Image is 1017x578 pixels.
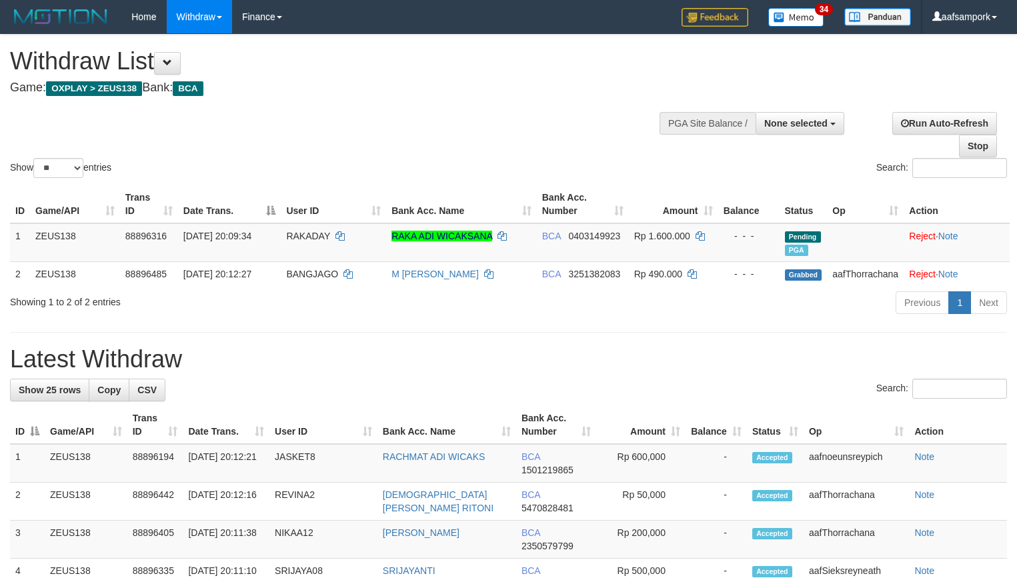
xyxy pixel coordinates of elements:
div: PGA Site Balance / [660,112,756,135]
a: Note [938,269,958,279]
img: panduan.png [844,8,911,26]
span: [DATE] 20:09:34 [183,231,251,241]
div: - - - [724,229,774,243]
th: Bank Acc. Number: activate to sort column ascending [537,185,629,223]
span: CSV [137,385,157,395]
td: 88896442 [127,483,183,521]
th: Balance [718,185,780,223]
th: Amount: activate to sort column ascending [629,185,718,223]
h4: Game: Bank: [10,81,665,95]
th: Op: activate to sort column ascending [827,185,904,223]
td: aafThorrachana [804,521,909,559]
td: 1 [10,223,30,262]
input: Search: [912,379,1007,399]
td: [DATE] 20:11:38 [183,521,269,559]
td: Rp 50,000 [596,483,686,521]
td: 88896194 [127,444,183,483]
th: Action [909,406,1007,444]
img: MOTION_logo.png [10,7,111,27]
th: Game/API: activate to sort column ascending [45,406,127,444]
a: Stop [959,135,997,157]
span: Copy 0403149923 to clipboard [568,231,620,241]
a: Note [914,527,934,538]
td: 2 [10,261,30,286]
td: - [686,444,747,483]
label: Show entries [10,158,111,178]
th: User ID: activate to sort column ascending [269,406,377,444]
td: Rp 200,000 [596,521,686,559]
span: Accepted [752,566,792,577]
a: Show 25 rows [10,379,89,401]
a: [DEMOGRAPHIC_DATA][PERSON_NAME] RITONI [383,489,493,513]
td: ZEUS138 [45,521,127,559]
span: BCA [542,231,561,241]
select: Showentries [33,158,83,178]
label: Search: [876,379,1007,399]
th: Bank Acc. Name: activate to sort column ascending [377,406,516,444]
td: ZEUS138 [30,223,120,262]
th: Bank Acc. Name: activate to sort column ascending [386,185,537,223]
th: Action [904,185,1010,223]
td: 1 [10,444,45,483]
a: RAKA ADI WICAKSANA [391,231,492,241]
td: ZEUS138 [45,483,127,521]
span: 34 [815,3,833,15]
span: Pending [785,231,821,243]
a: Note [914,489,934,500]
a: Note [938,231,958,241]
th: Amount: activate to sort column ascending [596,406,686,444]
td: - [686,521,747,559]
th: Bank Acc. Number: activate to sort column ascending [516,406,596,444]
td: NIKAA12 [269,521,377,559]
input: Search: [912,158,1007,178]
span: 88896485 [125,269,167,279]
th: ID [10,185,30,223]
span: 88896316 [125,231,167,241]
td: · [904,223,1010,262]
a: SRIJAYANTI [383,565,435,576]
a: Copy [89,379,129,401]
td: REVINA2 [269,483,377,521]
label: Search: [876,158,1007,178]
td: 88896405 [127,521,183,559]
td: ZEUS138 [30,261,120,286]
td: [DATE] 20:12:21 [183,444,269,483]
a: CSV [129,379,165,401]
td: 2 [10,483,45,521]
th: Trans ID: activate to sort column ascending [120,185,178,223]
th: Date Trans.: activate to sort column ascending [183,406,269,444]
div: - - - [724,267,774,281]
h1: Latest Withdraw [10,346,1007,373]
a: Note [914,451,934,462]
td: JASKET8 [269,444,377,483]
span: Rp 1.600.000 [634,231,690,241]
span: BCA [522,527,540,538]
th: ID: activate to sort column descending [10,406,45,444]
th: Date Trans.: activate to sort column descending [178,185,281,223]
span: [DATE] 20:12:27 [183,269,251,279]
td: - [686,483,747,521]
span: BCA [522,489,540,500]
a: Reject [909,269,936,279]
span: BCA [173,81,203,96]
span: Rp 490.000 [634,269,682,279]
button: None selected [756,112,844,135]
a: [PERSON_NAME] [383,527,459,538]
span: OXPLAY > ZEUS138 [46,81,142,96]
td: · [904,261,1010,286]
th: Game/API: activate to sort column ascending [30,185,120,223]
div: Showing 1 to 2 of 2 entries [10,290,413,309]
span: None selected [764,118,828,129]
span: BCA [522,565,540,576]
span: BCA [522,451,540,462]
img: Button%20Memo.svg [768,8,824,27]
td: aafThorrachana [804,483,909,521]
span: Accepted [752,452,792,463]
span: Copy 5470828481 to clipboard [522,503,574,513]
td: Rp 600,000 [596,444,686,483]
a: Previous [896,291,949,314]
span: Copy 1501219865 to clipboard [522,465,574,475]
span: Copy 2350579799 to clipboard [522,541,574,551]
td: aafThorrachana [827,261,904,286]
a: 1 [948,291,971,314]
